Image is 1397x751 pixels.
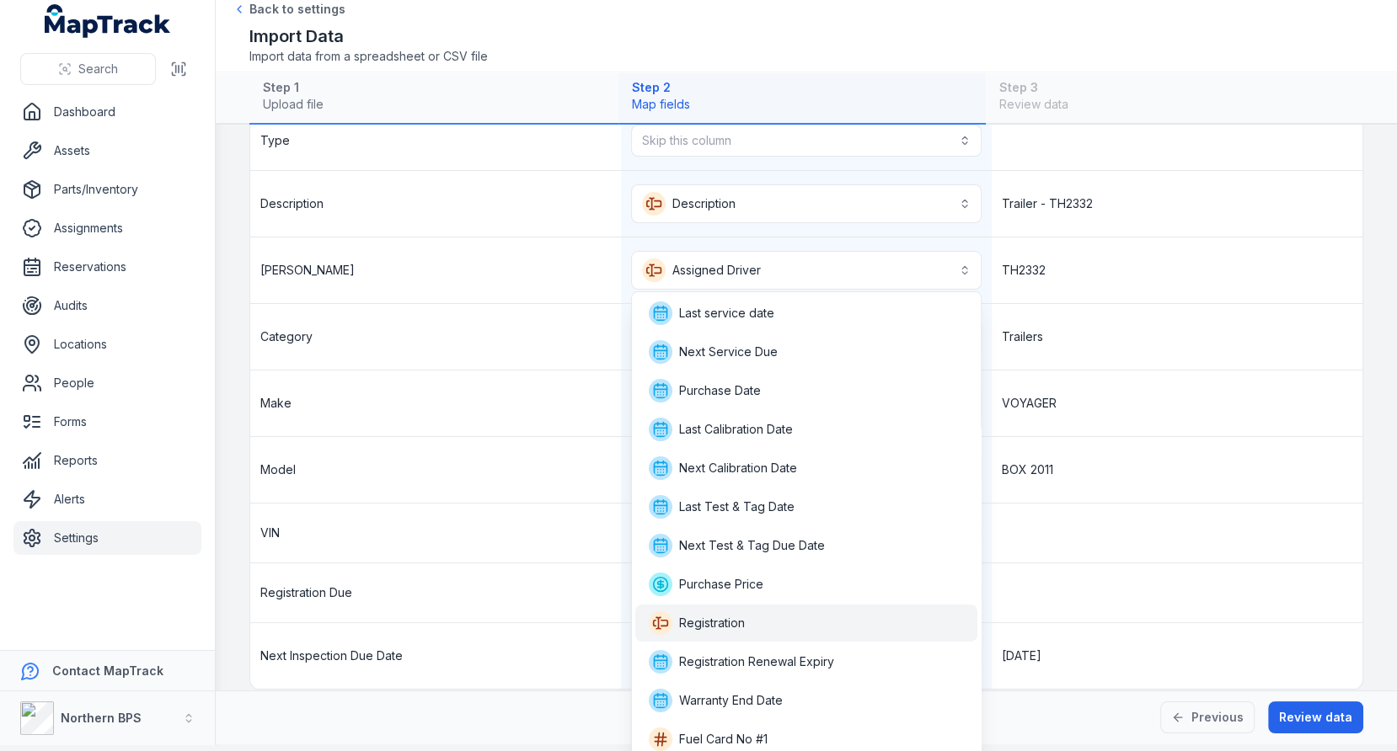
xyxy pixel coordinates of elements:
span: Purchase Price [679,576,763,593]
span: Fuel Card No #1 [679,731,768,748]
span: Purchase Date [679,382,761,399]
button: Assigned Driver [631,251,982,290]
span: Next Test & Tag Due Date [679,537,825,554]
span: Warranty End Date [679,692,783,709]
span: Last service date [679,305,774,322]
span: Registration Renewal Expiry [679,653,834,670]
span: Next Calibration Date [679,460,797,477]
span: Last Test & Tag Date [679,498,795,515]
span: Registration [679,615,745,631]
span: Last Calibration Date [679,421,793,438]
span: Next Service Due [679,344,778,360]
